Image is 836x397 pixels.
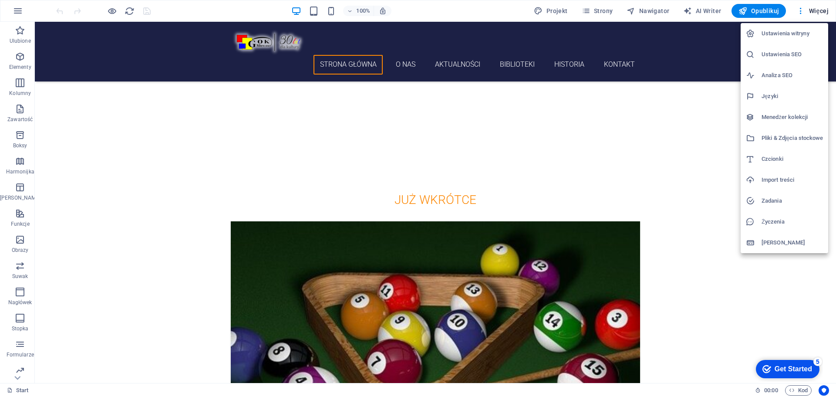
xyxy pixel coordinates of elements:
h6: Import treści [762,175,823,185]
div: Get Started [26,10,63,17]
h6: [PERSON_NAME] [762,238,823,248]
h6: Analiza SEO [762,70,823,81]
h6: Życzenia [762,217,823,227]
div: Get Started 5 items remaining, 0% complete [7,4,71,23]
h6: Ustawienia SEO [762,49,823,60]
h6: Ustawienia witryny [762,28,823,39]
h6: Czcionki [762,154,823,164]
h6: Pliki & Zdjęcia stockowe [762,133,823,143]
h6: Menedżer kolekcji [762,112,823,122]
h6: Języki [762,91,823,102]
div: 5 [64,2,73,10]
h6: Zadania [762,196,823,206]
